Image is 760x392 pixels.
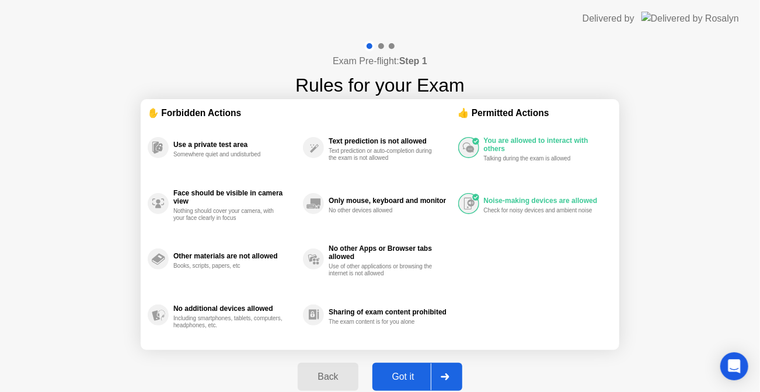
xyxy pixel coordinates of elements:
img: Delivered by Rosalyn [642,12,739,25]
div: Somewhere quiet and undisturbed [173,151,284,158]
b: Step 1 [399,56,427,66]
div: Text prediction is not allowed [329,137,452,145]
div: Sharing of exam content prohibited [329,308,452,316]
div: The exam content is for you alone [329,318,439,325]
div: No other Apps or Browser tabs allowed [329,244,452,261]
button: Back [298,363,358,391]
div: Other materials are not allowed [173,252,297,260]
div: Delivered by [583,12,635,26]
div: No other devices allowed [329,207,439,214]
div: No additional devices allowed [173,304,297,313]
div: ✋ Forbidden Actions [148,106,458,120]
div: Books, scripts, papers, etc [173,262,284,269]
div: Use a private test area [173,141,297,149]
div: Nothing should cover your camera, with your face clearly in focus [173,208,284,222]
div: Open Intercom Messenger [720,352,748,380]
div: Noise-making devices are allowed [484,197,606,205]
div: Only mouse, keyboard and monitor [329,197,452,205]
div: 👍 Permitted Actions [458,106,612,120]
div: Use of other applications or browsing the internet is not allowed [329,263,439,277]
div: Got it [376,372,431,382]
div: Face should be visible in camera view [173,189,297,205]
div: Including smartphones, tablets, computers, headphones, etc. [173,315,284,329]
h1: Rules for your Exam [295,71,465,99]
div: You are allowed to interact with others [484,136,606,153]
div: Check for noisy devices and ambient noise [484,207,594,214]
div: Talking during the exam is allowed [484,155,594,162]
div: Text prediction or auto-completion during the exam is not allowed [329,148,439,162]
button: Got it [372,363,462,391]
h4: Exam Pre-flight: [333,54,427,68]
div: Back [301,372,354,382]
